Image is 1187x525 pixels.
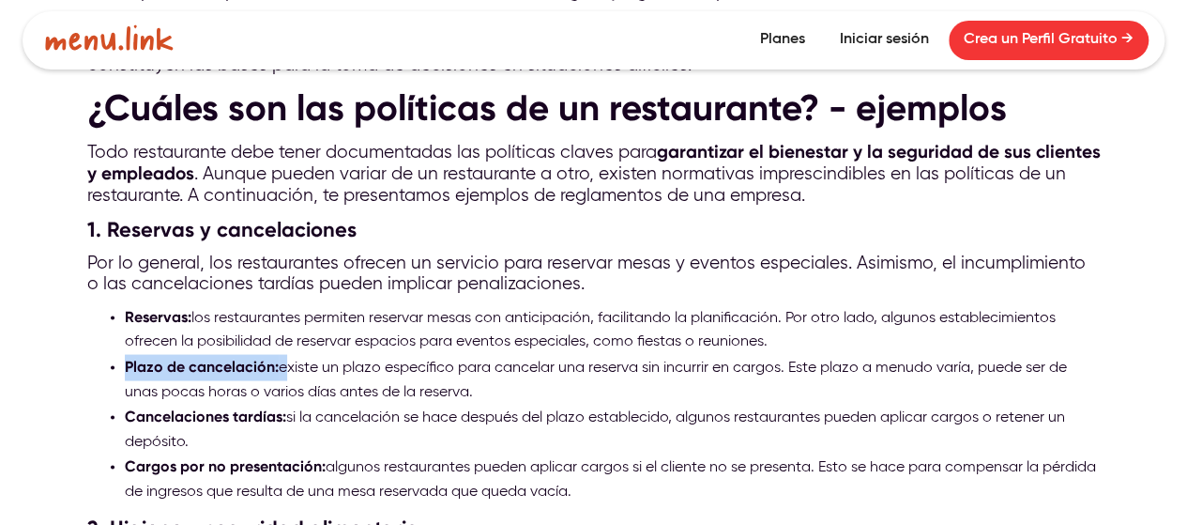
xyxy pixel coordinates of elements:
li: algunos restaurantes pueden aplicar cargos si el cliente no se presenta. Esto se hace para compen... [125,454,1101,503]
li: los restaurantes permiten reservar mesas con anticipación, facilitando la planificación. Por otro... [125,304,1101,354]
li: si la cancelación se hace después del plazo establecido, algunos restaurantes pueden aplicar carg... [125,404,1101,454]
strong: garantizar el bienestar y la seguridad de sus clientes y empleados [87,140,1101,183]
strong: Reservas: [125,307,191,325]
p: Por lo general, los restaurantes ofrecen un servicio para reservar mesas y eventos especiales. As... [87,253,1101,295]
strong: Cancelaciones tardías: [125,407,286,425]
li: existe un plazo específico para cancelar una reserva sin incurrir en cargos. Este plazo a menudo ... [125,354,1101,404]
a: Planes [745,21,820,60]
h2: ¿Cuáles son las políticas de un restaurante? - ejemplos [87,86,1101,130]
h3: 1. Reservas y cancelaciones [87,215,1101,243]
a: Iniciar sesión [825,21,944,60]
a: Crea un Perfil Gratuito → [949,21,1149,60]
strong: Plazo de cancelación: [125,357,279,375]
p: Todo restaurante debe tener documentadas las políticas claves para . Aunque pueden variar de un r... [87,141,1101,206]
strong: Cargos por no presentación: [125,456,326,474]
